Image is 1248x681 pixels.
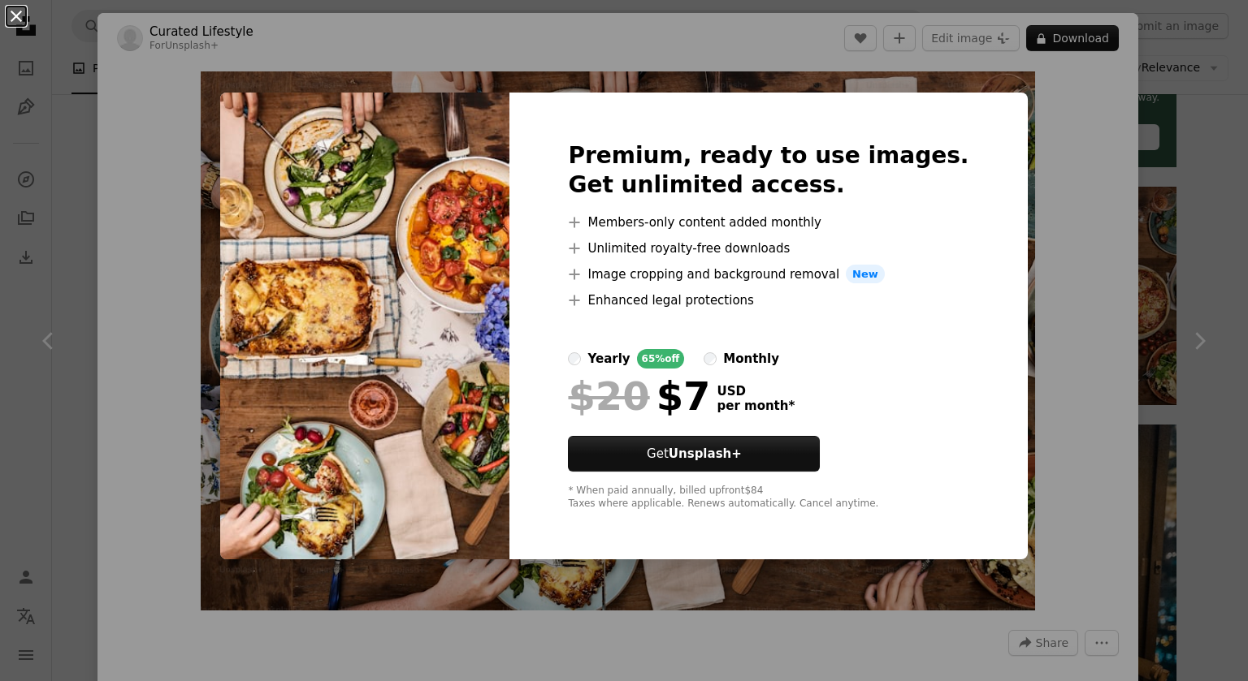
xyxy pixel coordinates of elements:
h2: Premium, ready to use images. Get unlimited access. [568,141,968,200]
li: Unlimited royalty-free downloads [568,239,968,258]
li: Image cropping and background removal [568,265,968,284]
div: yearly [587,349,630,369]
li: Members-only content added monthly [568,213,968,232]
input: monthly [704,352,717,365]
span: USD [717,384,795,399]
input: yearly65%off [568,352,581,365]
div: $7 [568,375,710,417]
li: Enhanced legal protections [568,291,968,310]
div: 65% off [637,349,685,369]
div: * When paid annually, billed upfront $84 Taxes where applicable. Renews automatically. Cancel any... [568,485,968,511]
span: New [846,265,885,284]
button: GetUnsplash+ [568,436,820,472]
strong: Unsplash+ [669,446,742,461]
div: monthly [723,349,779,369]
span: $20 [568,375,649,417]
span: per month * [717,399,795,413]
img: premium_photo-1726776384649-e912f843fb40 [220,93,509,560]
